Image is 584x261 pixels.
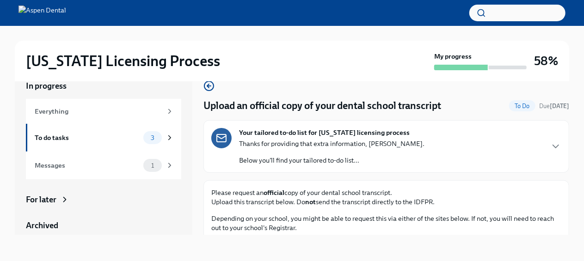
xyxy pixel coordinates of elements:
span: To Do [509,103,535,109]
img: Aspen Dental [18,6,66,20]
a: To do tasks3 [26,124,181,152]
div: Messages [35,160,140,170]
a: For later [26,194,181,205]
span: Due [539,103,569,109]
p: Thanks for providing that extra information, [PERSON_NAME]. [239,139,424,148]
div: Everything [35,106,162,116]
p: Below you'll find your tailored to-do list... [239,156,424,165]
a: In progress [26,80,181,91]
span: 3 [145,134,160,141]
h2: [US_STATE] Licensing Process [26,52,220,70]
strong: [DATE] [550,103,569,109]
h4: Upload an official copy of your dental school transcript [203,99,441,113]
a: Messages1 [26,152,181,179]
h3: 58% [534,53,558,69]
a: Archived [26,220,181,231]
strong: official [264,188,284,197]
strong: Your tailored to-do list for [US_STATE] licensing process [239,128,410,137]
a: Everything [26,99,181,124]
p: Depending on your school, you might be able to request this via either of the sites below. If not... [211,214,561,232]
strong: My progress [434,52,472,61]
strong: not [305,198,316,206]
p: Please request an copy of your dental school transcript. Upload this transcript below. Do send th... [211,188,561,206]
div: For later [26,194,56,205]
div: To do tasks [35,133,140,143]
span: September 25th, 2025 10:00 [539,102,569,110]
span: 1 [146,162,160,169]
